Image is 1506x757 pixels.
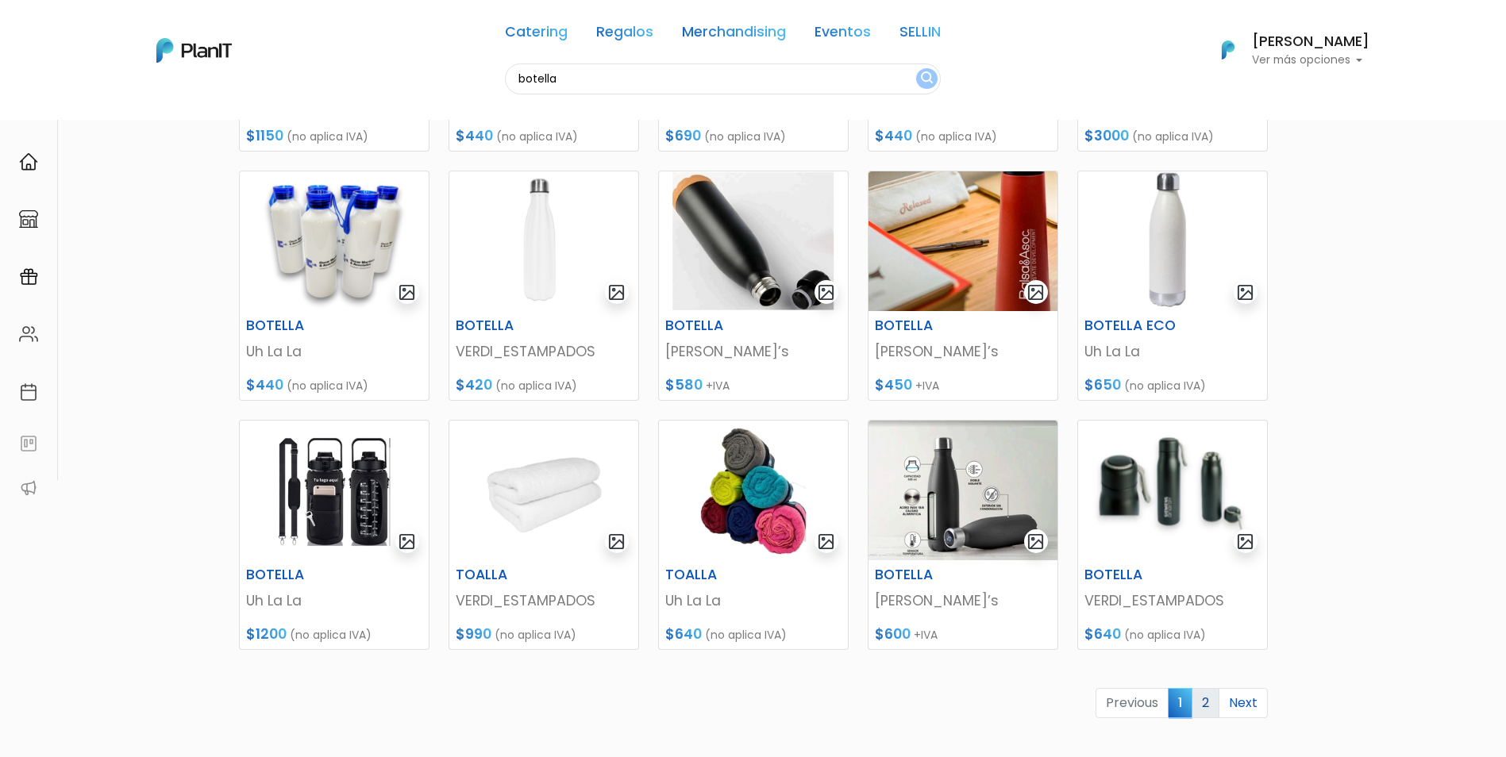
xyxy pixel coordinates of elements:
span: (no aplica IVA) [287,129,368,144]
img: gallery-light [1026,283,1045,302]
p: Ver más opciones [1252,55,1369,66]
span: $600 [875,624,911,644]
img: gallery-light [1236,283,1254,302]
span: (no aplica IVA) [1132,129,1214,144]
a: 2 [1192,688,1219,718]
img: thumb_Captura_de_pantalla_2025-05-29_121301.png [1078,421,1267,560]
a: gallery-light BOTELLA ECO Uh La La $650 (no aplica IVA) [1077,171,1268,401]
span: $650 [1084,375,1121,394]
span: +IVA [915,378,939,394]
a: Regalos [596,25,653,44]
h6: BOTELLA [237,317,367,334]
img: user_04fe99587a33b9844688ac17b531be2b.png [128,95,160,127]
span: $440 [875,126,912,145]
p: [PERSON_NAME]’s [875,590,1051,611]
h6: [PERSON_NAME] [1252,35,1369,49]
a: gallery-light BOTELLA VERDI_ESTAMPADOS $420 (no aplica IVA) [449,171,639,401]
span: $1150 [246,126,283,145]
h6: TOALLA [656,567,786,583]
img: user_d58e13f531133c46cb30575f4d864daf.jpeg [144,79,175,111]
h6: BOTELLA [656,317,786,334]
a: gallery-light BOTELLA Uh La La $1200 (no aplica IVA) [239,420,429,650]
h6: BOTELLA [865,317,996,334]
span: (no aplica IVA) [704,129,786,144]
img: feedback-78b5a0c8f98aac82b08bfc38622c3050aee476f2c9584af64705fc4e61158814.svg [19,434,38,453]
p: Uh La La [665,590,842,611]
a: SELLIN [899,25,941,44]
i: insert_emoticon [242,238,270,257]
span: $640 [1084,624,1121,644]
p: [PERSON_NAME]’s [875,341,1051,362]
h6: BOTELLA [446,317,576,334]
span: $440 [246,375,283,394]
img: partners-52edf745621dab592f3b2c58e3bca9d71375a7ef29c3b500c9f145b62cc070d4.svg [19,478,38,498]
h6: BOTELLA ECO [1075,317,1205,334]
span: (no aplica IVA) [495,627,576,643]
img: PlanIt Logo [1211,33,1246,67]
img: gallery-light [1236,532,1254,551]
img: people-662611757002400ad9ed0e3c099ab2801c6687ba6c219adb57efc949bc21e19d.svg [19,325,38,344]
p: VERDI_ESTAMPADOS [1084,590,1261,611]
span: $440 [456,126,493,145]
p: Uh La La [246,341,422,362]
a: Catering [505,25,568,44]
span: (no aplica IVA) [287,378,368,394]
img: PlanIt Logo [156,38,232,63]
span: $1200 [246,624,287,644]
span: ¡Escríbenos! [83,241,242,257]
a: gallery-light TOALLA VERDI_ESTAMPADOS $990 (no aplica IVA) [449,420,639,650]
span: $450 [875,375,912,394]
h6: BOTELLA [865,567,996,583]
img: thumb_B1B696C4-3A7D-4016-989C-91F85E598621.jpeg [869,171,1057,311]
span: $3000 [1084,126,1129,145]
img: campaigns-02234683943229c281be62815700db0a1741e53638e28bf9629b52c665b00959.svg [19,267,38,286]
p: [PERSON_NAME]’s [665,341,842,362]
img: home-e721727adea9d79c4d83392d1f703f7f8bce08238fde08b1acbfd93340b81755.svg [19,152,38,171]
p: Uh La La [1084,341,1261,362]
p: Uh La La [246,590,422,611]
a: gallery-light BOTELLA [PERSON_NAME]’s $580 +IVA [658,171,849,401]
span: (no aplica IVA) [1124,378,1206,394]
img: thumb_WhatsApp_Image_2023-10-16_at_16.10.27.jpg [449,171,638,311]
a: gallery-light BOTELLA Uh La La $440 (no aplica IVA) [239,171,429,401]
i: keyboard_arrow_down [246,121,270,144]
span: J [160,95,191,127]
span: $420 [456,375,492,394]
i: send [270,238,302,257]
p: Ya probaste PlanitGO? Vas a poder automatizarlas acciones de todo el año. Escribinos para saber más! [56,146,265,198]
button: PlanIt Logo [PERSON_NAME] Ver más opciones [1201,29,1369,71]
span: (no aplica IVA) [290,627,372,643]
img: gallery-light [1026,532,1045,551]
a: gallery-light BOTELLA [PERSON_NAME]’s $600 +IVA [868,420,1058,650]
span: (no aplica IVA) [495,378,577,394]
a: Next [1219,688,1268,718]
span: $580 [665,375,703,394]
input: Buscá regalos, desayunos, y más [505,63,941,94]
h6: BOTELLA [1075,567,1205,583]
img: gallery-light [607,532,626,551]
img: thumb_D264411F-5AE8-4AD6-B760-A183F21ADAD3.jpeg [1078,171,1267,311]
span: $640 [665,624,702,644]
img: thumb_WhatsApp_Image_2023-10-13_at_12.42.04.jpg [240,421,429,560]
img: marketplace-4ceaa7011d94191e9ded77b95e3339b90024bf715f7c57f8cf31f2d8c509eaba.svg [19,209,38,229]
span: +IVA [914,627,938,643]
img: gallery-light [817,532,835,551]
a: Eventos [815,25,871,44]
h6: TOALLA [446,567,576,583]
strong: PLAN IT [56,129,102,142]
img: search_button-432b6d5273f82d61273b3651a40e1bd1b912527efae98b1b7a1b2c0702e16a8d.svg [921,71,933,86]
span: (no aplica IVA) [705,627,787,643]
img: thumb_Captura_de_pantalla_2024-03-01_171931.jpg [869,421,1057,560]
img: gallery-light [607,283,626,302]
a: gallery-light BOTELLA [PERSON_NAME]’s $450 +IVA [868,171,1058,401]
span: (no aplica IVA) [496,129,578,144]
a: gallery-light TOALLA Uh La La $640 (no aplica IVA) [658,420,849,650]
img: thumb_Captura_de_pantalla_2023-10-16_142249.jpg [449,421,638,560]
span: +IVA [706,378,730,394]
img: gallery-light [817,283,835,302]
img: thumb_WhatsApp_Image_2023-10-16_at_20.09.06.jpg [659,421,848,560]
div: J [41,95,279,127]
div: PLAN IT Ya probaste PlanitGO? Vas a poder automatizarlas acciones de todo el año. Escribinos para... [41,111,279,211]
a: gallery-light BOTELLA VERDI_ESTAMPADOS $640 (no aplica IVA) [1077,420,1268,650]
p: VERDI_ESTAMPADOS [456,341,632,362]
